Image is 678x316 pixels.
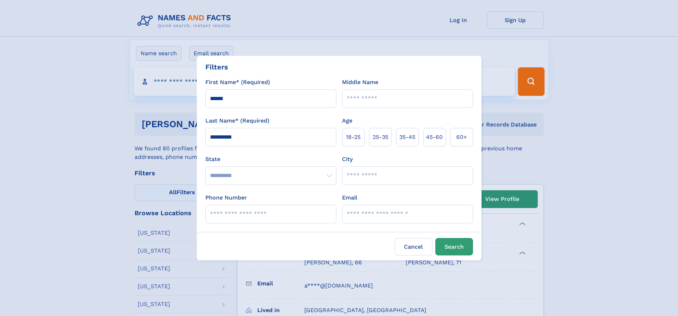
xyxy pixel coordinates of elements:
span: 45‑60 [426,133,443,141]
span: 60+ [456,133,467,141]
div: Filters [205,62,228,72]
label: Phone Number [205,193,247,202]
label: Age [342,116,352,125]
label: First Name* (Required) [205,78,270,87]
label: Middle Name [342,78,378,87]
label: State [205,155,336,164]
label: Cancel [395,238,432,255]
label: Email [342,193,357,202]
label: Last Name* (Required) [205,116,269,125]
span: 25‑35 [373,133,388,141]
label: City [342,155,353,164]
span: 35‑45 [399,133,415,141]
span: 18‑25 [346,133,361,141]
button: Search [435,238,473,255]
